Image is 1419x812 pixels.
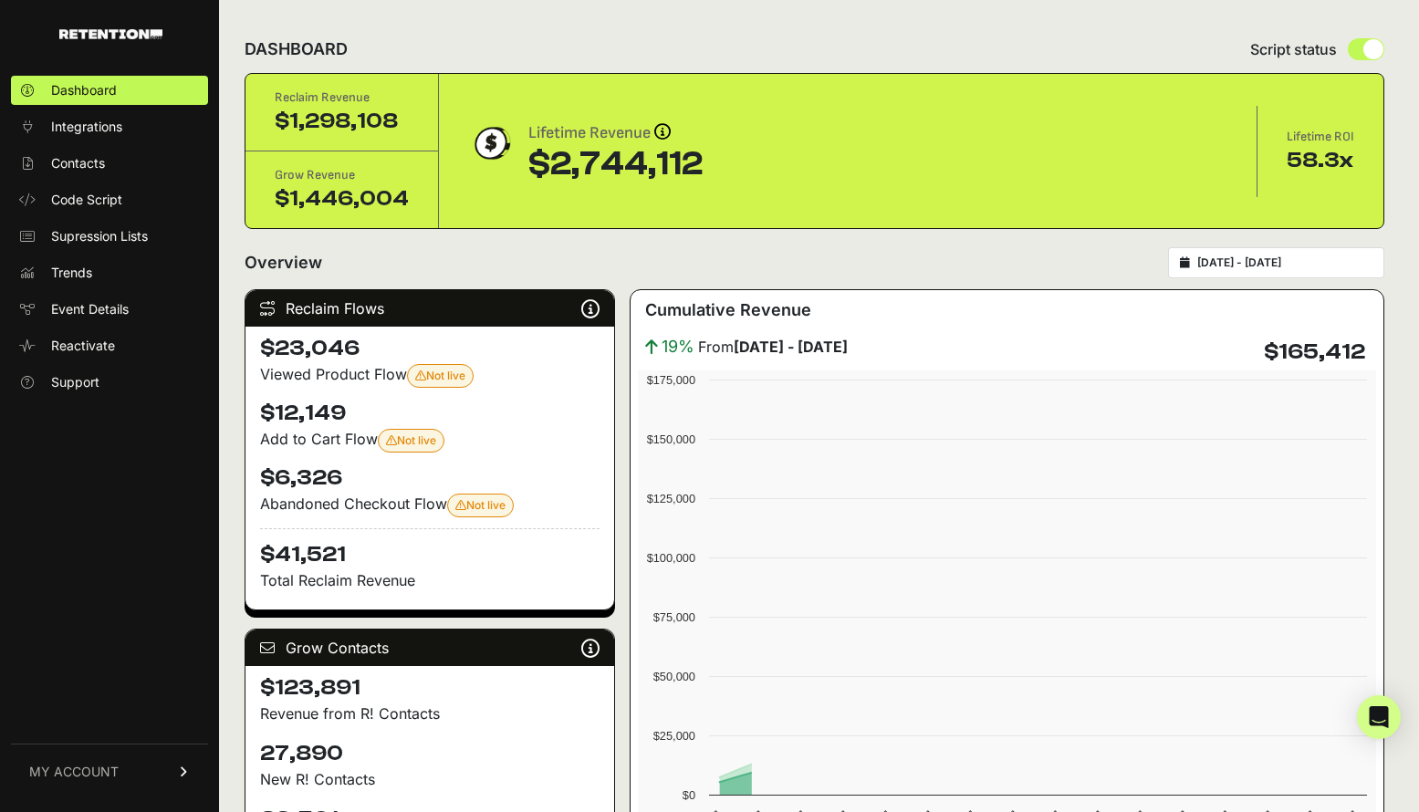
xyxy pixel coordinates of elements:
[11,368,208,397] a: Support
[51,337,115,355] span: Reactivate
[275,107,409,136] div: $1,298,108
[260,528,600,569] h4: $41,521
[652,670,694,683] text: $50,000
[682,788,694,802] text: $0
[260,334,600,363] h4: $23,046
[11,295,208,324] a: Event Details
[415,369,465,382] span: Not live
[260,493,600,517] div: Abandoned Checkout Flow
[11,222,208,251] a: Supression Lists
[386,433,436,447] span: Not live
[275,88,409,107] div: Reclaim Revenue
[646,432,694,446] text: $150,000
[260,739,600,768] h4: 27,890
[1287,128,1354,146] div: Lifetime ROI
[11,112,208,141] a: Integrations
[51,118,122,136] span: Integrations
[11,331,208,360] a: Reactivate
[51,373,99,391] span: Support
[455,498,506,512] span: Not live
[734,338,848,356] strong: [DATE] - [DATE]
[51,227,148,245] span: Supression Lists
[245,290,614,327] div: Reclaim Flows
[260,569,600,591] p: Total Reclaim Revenue
[645,297,811,323] h3: Cumulative Revenue
[260,703,600,724] p: Revenue from R! Contacts
[1357,695,1401,739] div: Open Intercom Messenger
[11,258,208,287] a: Trends
[275,166,409,184] div: Grow Revenue
[11,185,208,214] a: Code Script
[260,463,600,493] h4: $6,326
[646,373,694,387] text: $175,000
[646,551,694,565] text: $100,000
[646,492,694,505] text: $125,000
[698,336,848,358] span: From
[652,729,694,743] text: $25,000
[59,29,162,39] img: Retention.com
[29,763,119,781] span: MY ACCOUNT
[1287,146,1354,175] div: 58.3x
[51,81,117,99] span: Dashboard
[652,610,694,624] text: $75,000
[260,428,600,453] div: Add to Cart Flow
[51,300,129,318] span: Event Details
[528,146,703,182] div: $2,744,112
[11,76,208,105] a: Dashboard
[11,744,208,799] a: MY ACCOUNT
[662,334,694,359] span: 19%
[260,768,600,790] p: New R! Contacts
[245,250,322,276] h2: Overview
[260,363,600,388] div: Viewed Product Flow
[11,149,208,178] a: Contacts
[260,673,600,703] h4: $123,891
[1264,338,1365,367] h4: $165,412
[245,630,614,666] div: Grow Contacts
[51,264,92,282] span: Trends
[245,36,348,62] h2: DASHBOARD
[260,399,600,428] h4: $12,149
[528,120,703,146] div: Lifetime Revenue
[51,154,105,172] span: Contacts
[468,120,514,166] img: dollar-coin-05c43ed7efb7bc0c12610022525b4bbbb207c7efeef5aecc26f025e68dcafac9.png
[1250,38,1337,60] span: Script status
[51,191,122,209] span: Code Script
[275,184,409,213] div: $1,446,004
